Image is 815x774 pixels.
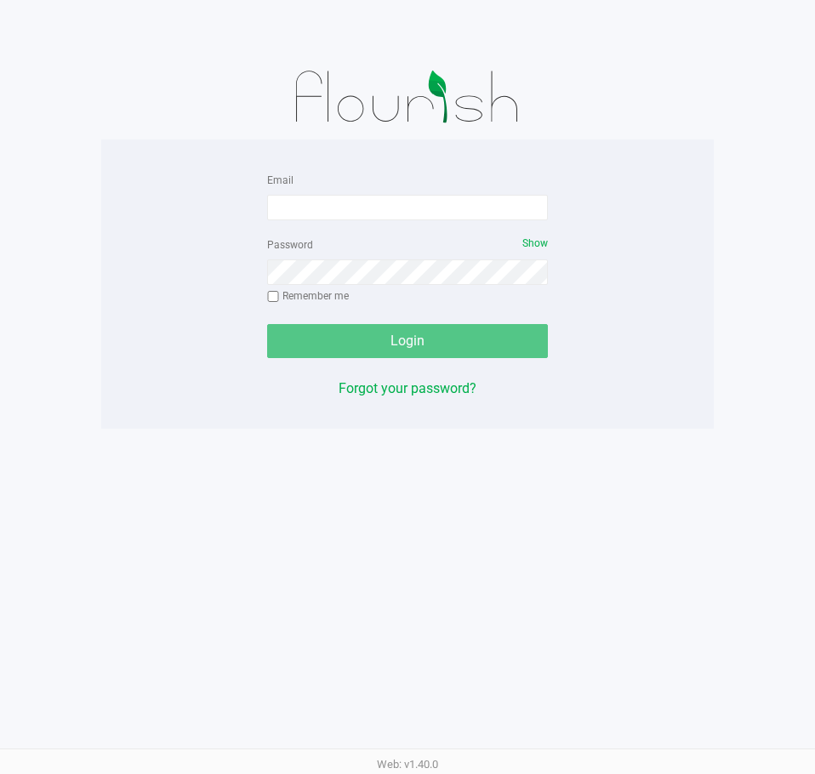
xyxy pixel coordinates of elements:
[522,237,548,249] span: Show
[339,378,476,399] button: Forgot your password?
[267,237,313,253] label: Password
[377,758,438,771] span: Web: v1.40.0
[267,173,294,188] label: Email
[267,288,349,304] label: Remember me
[267,291,279,303] input: Remember me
